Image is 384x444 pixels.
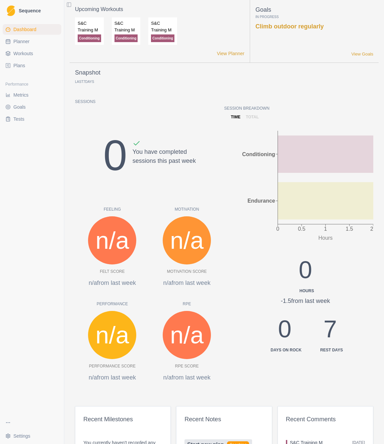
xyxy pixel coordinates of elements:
tspan: Conditioning [242,151,275,157]
p: Sessions [75,99,224,105]
a: Goals [3,102,61,112]
a: Tests [3,114,61,124]
p: S&C Training M [151,20,174,33]
p: n/a from last week [150,279,224,288]
span: Goals [13,104,26,110]
p: Performance [75,301,150,307]
span: Tests [13,116,24,122]
p: Conditioning [114,34,138,42]
p: Session Breakdown [224,105,374,111]
tspan: 0.5 [298,226,305,232]
span: n/a [95,317,129,353]
p: n/a from last week [75,279,150,288]
span: Workouts [13,50,33,57]
p: Upcoming Workouts [75,5,244,13]
p: n/a from last week [150,373,224,382]
p: Goals [255,5,373,14]
p: Conditioning [78,34,101,42]
span: n/a [95,222,129,258]
div: 7 [318,311,343,353]
a: Climb outdoor regularly [255,23,324,30]
img: Logo [7,5,15,16]
p: Motivation Score [167,268,207,274]
p: Motivation [150,206,224,212]
p: total [246,114,259,120]
div: -1.5 from last week [260,297,351,306]
p: Feeling [75,206,150,212]
div: Days on Rock [271,347,301,353]
p: Snapshot [75,68,100,77]
tspan: Endurance [247,198,275,204]
span: Metrics [13,92,28,98]
button: Settings [3,431,61,441]
div: 0 [103,123,127,188]
span: Sequence [19,8,41,13]
p: S&C Training M [114,20,138,33]
a: Planner [3,36,61,47]
span: Dashboard [13,26,36,33]
div: 0 [268,311,301,353]
div: Performance [3,79,61,90]
tspan: 0 [276,226,279,232]
a: View Planner [217,50,244,57]
p: Performance Score [89,363,136,369]
span: Planner [13,38,29,45]
div: You have completed sessions this past week [133,139,196,188]
p: time [231,114,241,120]
span: n/a [170,222,204,258]
div: Recent Comments [286,415,365,424]
a: Workouts [3,48,61,59]
a: Plans [3,60,61,71]
tspan: 2 [370,226,373,232]
p: Last Days [75,80,94,84]
a: LogoSequence [3,3,61,19]
a: View Goals [351,51,373,58]
tspan: Hours [318,235,333,241]
p: RPE Score [175,363,199,369]
div: Recent Notes [184,415,263,424]
p: S&C Training M [78,20,101,33]
span: Plans [13,62,25,69]
p: RPE [150,301,224,307]
div: Recent Milestones [83,415,162,424]
a: Dashboard [3,24,61,35]
tspan: 1.5 [345,226,353,232]
tspan: 1 [324,226,327,232]
div: 0 [260,252,351,294]
a: Metrics [3,90,61,100]
p: Conditioning [151,34,174,42]
div: Rest days [320,347,343,353]
p: Felt Score [100,268,125,274]
p: n/a from last week [75,373,150,382]
span: n/a [170,317,204,353]
div: Hours [262,288,351,294]
p: In Progress [255,14,373,19]
span: 7 [83,80,85,84]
